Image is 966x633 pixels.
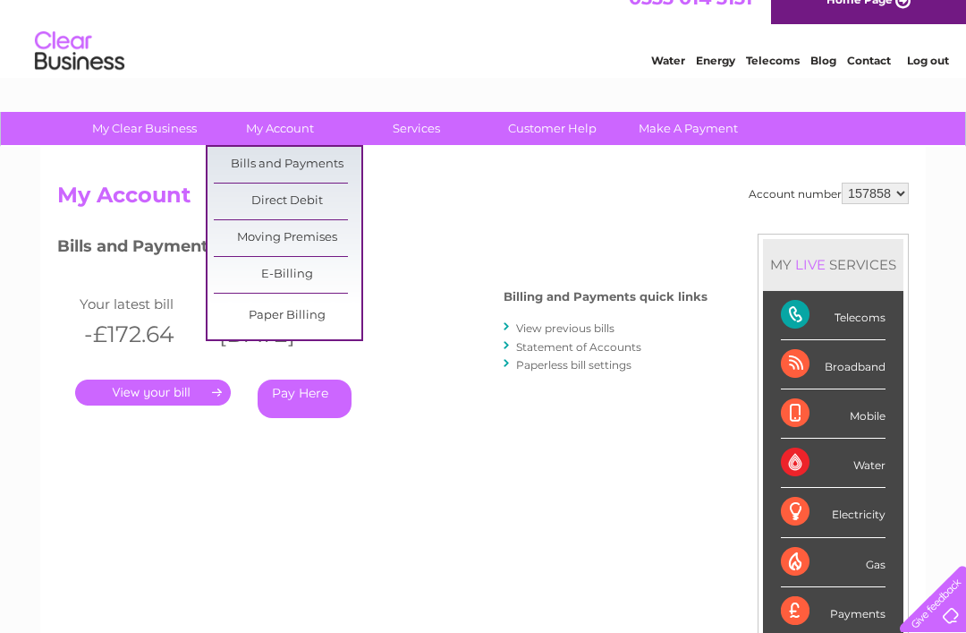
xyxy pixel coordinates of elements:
div: MY SERVICES [763,239,903,290]
img: logo.png [34,47,125,101]
div: Gas [781,538,885,587]
h3: Bills and Payments [57,234,708,265]
a: E-Billing [214,257,361,293]
div: Electricity [781,488,885,537]
div: Mobile [781,389,885,439]
a: Statement of Accounts [516,340,641,354]
a: . [75,380,231,406]
a: Direct Debit [214,184,361,219]
a: Energy [696,76,735,90]
a: My Account [207,112,354,145]
a: 0333 014 3131 [629,9,752,31]
div: Account number [749,183,909,204]
a: Contact [847,76,891,90]
a: Customer Help [479,112,626,145]
a: Blog [810,76,836,90]
a: Pay Here [258,380,352,418]
a: Paper Billing [214,298,361,334]
a: Make A Payment [614,112,762,145]
div: Telecoms [781,291,885,340]
a: Services [343,112,490,145]
th: -£172.64 [75,316,210,353]
h4: Billing and Payments quick links [504,290,708,304]
a: Moving Premises [214,220,361,256]
div: Clear Business is a trading name of Verastar Limited (registered in [GEOGRAPHIC_DATA] No. 3667643... [62,10,907,87]
a: Bills and Payments [214,147,361,183]
td: Your latest bill [75,292,210,316]
a: Water [651,76,685,90]
div: LIVE [792,256,829,273]
div: Broadband [781,340,885,389]
a: Telecoms [746,76,800,90]
div: Water [781,439,885,488]
a: My Clear Business [71,112,218,145]
a: Paperless bill settings [516,358,631,372]
a: View previous bills [516,321,614,335]
h2: My Account [57,183,909,217]
a: Log out [907,76,949,90]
